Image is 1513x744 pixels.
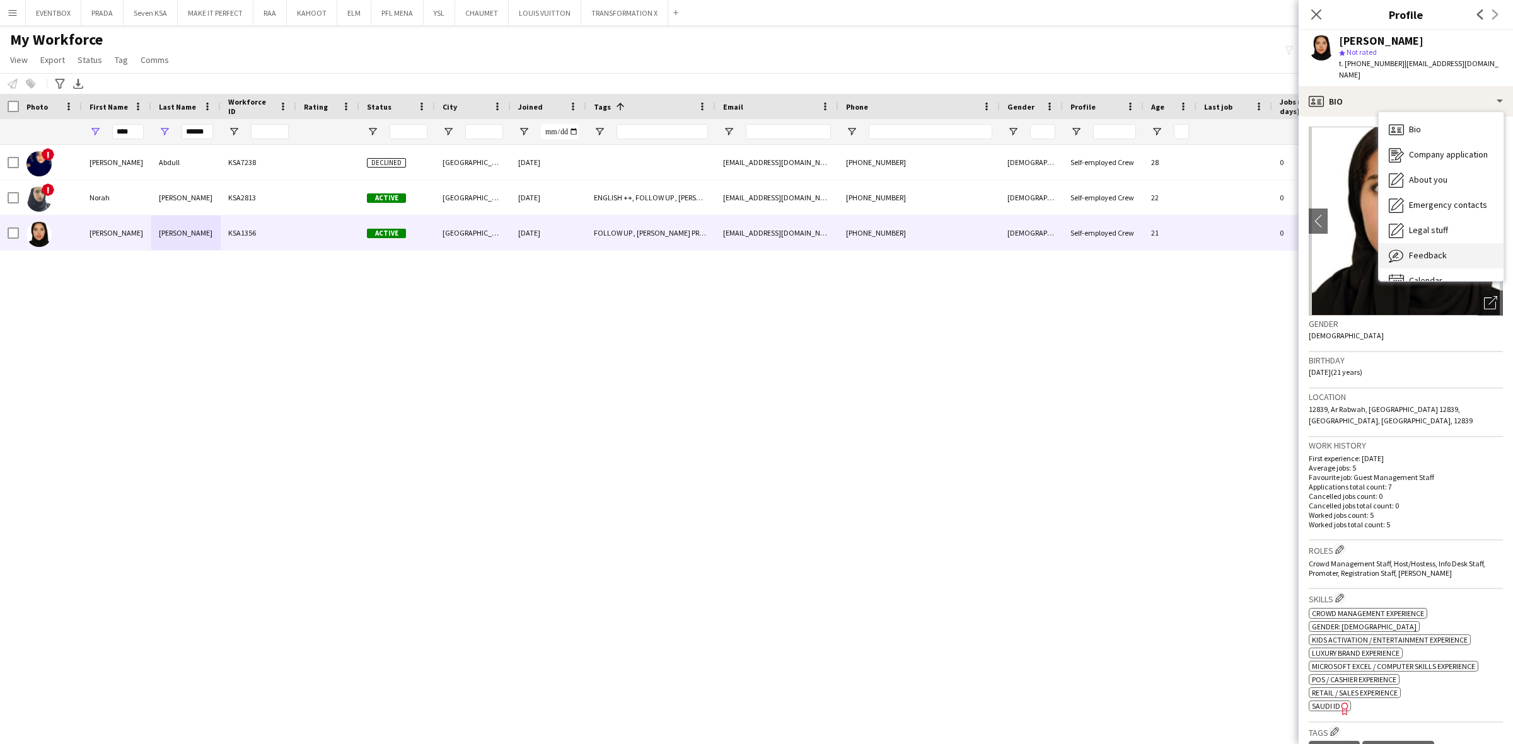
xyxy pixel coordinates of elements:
[40,54,65,66] span: Export
[337,1,371,25] button: ELM
[1379,117,1504,142] div: Bio
[1007,126,1019,137] button: Open Filter Menu
[10,30,103,49] span: My Workforce
[1309,725,1503,738] h3: Tags
[367,102,391,112] span: Status
[1309,543,1503,556] h3: Roles
[1204,102,1232,112] span: Last job
[586,215,716,250] div: FOLLOW UP , [PERSON_NAME] PROFILE, [DEMOGRAPHIC_DATA] NATIONAL, TOP HOST/HOSTESS, TOP [PERSON_NAME]
[1312,609,1424,618] span: Crowd management experience
[1144,180,1197,215] div: 22
[1379,268,1504,294] div: Calendar
[716,145,838,180] div: [EMAIL_ADDRESS][DOMAIN_NAME]
[1309,559,1485,578] span: Crowd Management Staff, Host/Hostess, Info Desk Staff, Promoter, Registration Staff, [PERSON_NAME]
[846,102,868,112] span: Phone
[221,180,296,215] div: KSA2813
[52,76,67,91] app-action-btn: Advanced filters
[10,54,28,66] span: View
[1309,482,1503,491] p: Applications total count: 7
[1312,635,1468,644] span: Kids activation / Entertainment experience
[5,52,33,68] a: View
[838,180,1000,215] div: [PHONE_NUMBER]
[1312,661,1475,671] span: Microsoft Excel / Computer skills experience
[1409,275,1442,286] span: Calendar
[81,1,124,25] button: PRADA
[1309,510,1503,520] p: Worked jobs count: 5
[124,1,178,25] button: Seven KSA
[115,54,128,66] span: Tag
[716,180,838,215] div: [EMAIL_ADDRESS][DOMAIN_NAME]
[1309,472,1503,482] p: Favourite job: Guest Management Staff
[26,151,52,176] img: Nora Abdull
[581,1,668,25] button: TRANSFORMATION X
[1312,688,1398,697] span: Retail / Sales experience
[1309,520,1503,529] p: Worked jobs total count: 5
[1093,124,1136,139] input: Profile Filter Input
[371,1,424,25] button: PFL MENA
[1312,622,1417,631] span: Gender: [DEMOGRAPHIC_DATA]
[1309,391,1503,403] h3: Location
[869,124,992,139] input: Phone Filter Input
[26,102,48,112] span: Photo
[435,180,511,215] div: [GEOGRAPHIC_DATA]
[455,1,509,25] button: CHAUMET
[1409,249,1447,261] span: Feedback
[1379,142,1504,168] div: Company application
[367,193,406,203] span: Active
[1070,126,1082,137] button: Open Filter Menu
[1339,59,1405,68] span: t. [PHONE_NUMBER]
[110,52,133,68] a: Tag
[1309,592,1503,605] h3: Skills
[151,180,221,215] div: [PERSON_NAME]
[1144,145,1197,180] div: 28
[716,215,838,250] div: [EMAIL_ADDRESS][DOMAIN_NAME]
[443,126,454,137] button: Open Filter Menu
[182,124,213,139] input: Last Name Filter Input
[141,54,169,66] span: Comms
[136,52,174,68] a: Comms
[1339,59,1499,79] span: | [EMAIL_ADDRESS][DOMAIN_NAME]
[1312,675,1396,684] span: POS / Cashier experience
[511,180,586,215] div: [DATE]
[367,158,406,168] span: Declined
[838,215,1000,250] div: [PHONE_NUMBER]
[1379,218,1504,243] div: Legal stuff
[594,126,605,137] button: Open Filter Menu
[82,145,151,180] div: [PERSON_NAME]
[151,215,221,250] div: [PERSON_NAME]
[1174,124,1189,139] input: Age Filter Input
[1409,224,1448,236] span: Legal stuff
[1478,290,1503,316] div: Open photos pop-in
[1309,440,1503,451] h3: Work history
[151,145,221,180] div: Abdull
[112,124,144,139] input: First Name Filter Input
[1000,145,1063,180] div: [DEMOGRAPHIC_DATA]
[1339,35,1423,47] div: [PERSON_NAME]
[1063,145,1144,180] div: Self-employed Crew
[1309,501,1503,510] p: Cancelled jobs total count: 0
[1063,215,1144,250] div: Self-employed Crew
[304,102,328,112] span: Rating
[1000,215,1063,250] div: [DEMOGRAPHIC_DATA]
[159,126,170,137] button: Open Filter Menu
[367,229,406,238] span: Active
[228,97,274,116] span: Workforce ID
[42,148,54,161] span: !
[72,52,107,68] a: Status
[251,124,289,139] input: Workforce ID Filter Input
[1309,367,1362,377] span: [DATE] (21 years)
[90,126,101,137] button: Open Filter Menu
[228,126,240,137] button: Open Filter Menu
[846,126,857,137] button: Open Filter Menu
[1309,318,1503,329] h3: Gender
[1007,102,1035,112] span: Gender
[1272,180,1354,215] div: 0
[253,1,287,25] button: RAA
[82,180,151,215] div: Norah
[1299,86,1513,117] div: Bio
[1144,215,1197,250] div: 21
[518,126,530,137] button: Open Filter Menu
[1379,168,1504,193] div: About you
[1409,123,1421,135] span: Bio
[26,186,52,212] img: Norah Abdullah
